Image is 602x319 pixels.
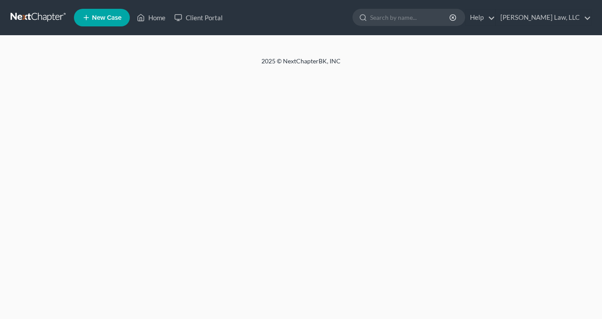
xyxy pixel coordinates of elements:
[50,57,552,73] div: 2025 © NextChapterBK, INC
[170,10,227,26] a: Client Portal
[496,10,591,26] a: [PERSON_NAME] Law, LLC
[370,9,451,26] input: Search by name...
[132,10,170,26] a: Home
[466,10,495,26] a: Help
[92,15,121,21] span: New Case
